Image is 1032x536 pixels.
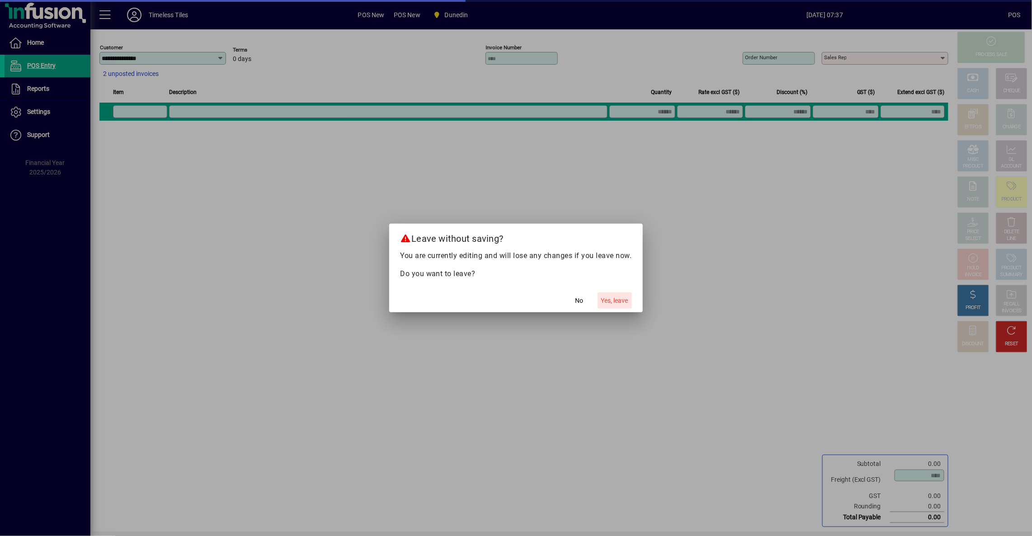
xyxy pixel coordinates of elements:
[389,224,643,250] h2: Leave without saving?
[400,268,632,279] p: Do you want to leave?
[565,292,594,309] button: No
[601,296,628,306] span: Yes, leave
[575,296,584,306] span: No
[598,292,632,309] button: Yes, leave
[400,250,632,261] p: You are currently editing and will lose any changes if you leave now.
